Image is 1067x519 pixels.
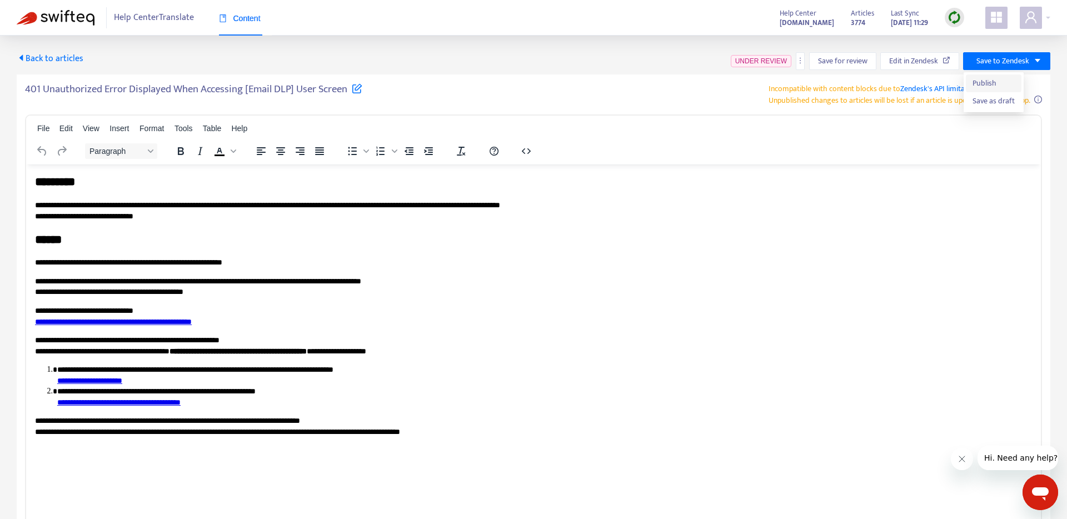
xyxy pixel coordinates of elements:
[1024,11,1038,24] span: user
[891,17,928,29] strong: [DATE] 11:29
[310,143,329,159] button: Justify
[973,95,1015,107] span: Save as draft
[89,147,144,156] span: Paragraph
[17,10,94,26] img: Swifteq
[818,55,867,67] span: Save for review
[114,7,194,28] span: Help Center Translate
[889,55,938,67] span: Edit in Zendesk
[796,57,804,64] span: more
[851,7,874,19] span: Articles
[1023,475,1058,510] iframe: メッセージングウィンドウを開くボタン
[780,17,834,29] strong: [DOMAIN_NAME]
[109,124,129,133] span: Insert
[139,124,164,133] span: Format
[291,143,310,159] button: Align right
[769,82,978,95] span: Incompatible with content blocks due to
[780,16,834,29] a: [DOMAIN_NAME]
[271,143,290,159] button: Align center
[203,124,221,133] span: Table
[37,124,50,133] span: File
[191,143,210,159] button: Italic
[1034,96,1042,103] span: info-circle
[809,52,876,70] button: Save for review
[452,143,471,159] button: Clear formatting
[485,143,503,159] button: Help
[25,83,362,102] h5: 401 Unauthorized Error Displayed When Accessing [Email DLP] User Screen
[978,446,1058,470] iframe: 会社からのメッセージ
[951,448,973,470] iframe: メッセージを閉じる
[174,124,193,133] span: Tools
[219,14,261,23] span: Content
[891,7,919,19] span: Last Sync
[990,11,1003,24] span: appstore
[85,143,157,159] button: Block Paragraph
[59,124,73,133] span: Edit
[17,51,83,66] span: Back to articles
[948,11,961,24] img: sync.dc5367851b00ba804db3.png
[900,82,978,95] a: Zendesk's API limitation
[33,143,52,159] button: Undo
[963,52,1050,70] button: Save to Zendeskcaret-down
[83,124,99,133] span: View
[973,77,1015,89] span: Publish
[231,124,247,133] span: Help
[371,143,399,159] div: Numbered list
[343,143,371,159] div: Bullet list
[219,14,227,22] span: book
[851,17,865,29] strong: 3774
[210,143,238,159] div: Text color Black
[400,143,418,159] button: Decrease indent
[1034,57,1041,64] span: caret-down
[780,7,816,19] span: Help Center
[171,143,190,159] button: Bold
[796,52,805,70] button: more
[976,55,1029,67] span: Save to Zendesk
[735,57,787,65] span: UNDER REVIEW
[17,53,26,62] span: caret-left
[769,94,1030,107] span: Unpublished changes to articles will be lost if an article is updated using this app.
[880,52,959,70] button: Edit in Zendesk
[419,143,438,159] button: Increase indent
[52,143,71,159] button: Redo
[252,143,271,159] button: Align left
